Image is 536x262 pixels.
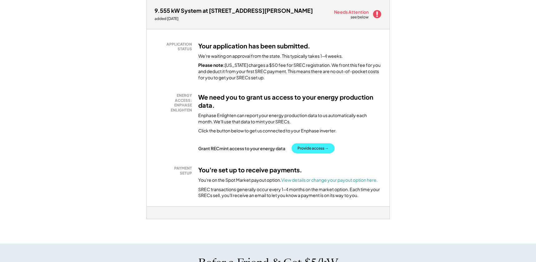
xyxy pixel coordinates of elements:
div: Enphase Enlighten can report your energy production data to us automatically each month. We'll us... [198,112,382,125]
div: [US_STATE] charges a $50 fee for SREC registration. We front this fee for you and deduct it from ... [198,62,382,81]
h3: You're set up to receive payments. [198,166,302,174]
strong: Please note: [198,62,225,68]
div: You're on the Spot Market payout option. [198,177,378,183]
div: PAYMENT SETUP [158,166,192,175]
div: added [DATE] [155,16,313,21]
div: see below [351,15,369,20]
button: Provide access → [292,143,335,153]
div: APPLICATION STATUS [158,42,192,52]
h3: We need you to grant us access to your energy production data. [198,93,382,109]
h3: Your application has been submitted. [198,42,310,50]
div: ENERGY ACCESS: ENPHASE ENLIGHTEN [158,93,192,112]
div: Needs Attention [334,10,369,14]
div: 9.555 kW System at [STREET_ADDRESS][PERSON_NAME] [155,7,313,14]
div: pmt3cp82 - MD 1.5x (BT) [146,219,168,222]
div: Click the button below to get us connected to your Enphase inverter. [198,128,337,134]
div: SREC transactions generally occur every 1-4 months on the market option. Each time your SRECs sel... [198,186,382,199]
div: We're waiting on approval from the state. This typically takes 1-4 weeks. [198,53,343,59]
a: View details or change your payout option here. [281,177,378,183]
div: Grant RECmint access to your energy data [198,146,285,151]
